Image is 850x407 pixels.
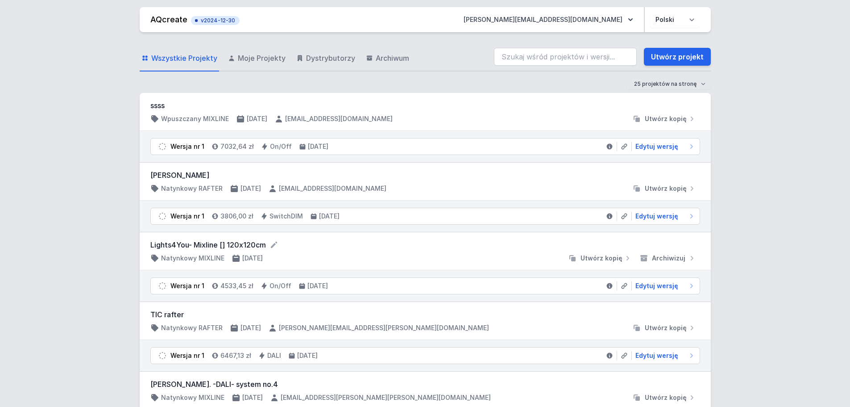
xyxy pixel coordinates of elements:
[150,239,700,250] form: Lights4You- Mixline [] 120x120cm
[644,48,711,66] a: Utwórz projekt
[170,212,204,221] div: Wersja nr 1
[632,281,696,290] a: Edytuj wersję
[456,12,640,28] button: [PERSON_NAME][EMAIL_ADDRESS][DOMAIN_NAME]
[308,142,328,151] h4: [DATE]
[580,254,622,263] span: Utwórz kopię
[220,142,254,151] h4: 7032,64 zł
[220,281,253,290] h4: 4533,45 zł
[240,323,261,332] h4: [DATE]
[161,114,229,123] h4: Wpuszczany MIXLINE
[645,393,687,402] span: Utwórz kopię
[645,323,687,332] span: Utwórz kopię
[632,351,696,360] a: Edytuj wersję
[635,212,678,221] span: Edytuj wersję
[267,351,281,360] h4: DALI
[279,184,386,193] h4: [EMAIL_ADDRESS][DOMAIN_NAME]
[645,184,687,193] span: Utwórz kopię
[270,142,292,151] h4: On/Off
[247,114,267,123] h4: [DATE]
[161,323,223,332] h4: Natynkowy RAFTER
[376,53,409,63] span: Archiwum
[285,114,393,123] h4: [EMAIL_ADDRESS][DOMAIN_NAME]
[270,281,291,290] h4: On/Off
[140,46,219,71] a: Wszystkie Projekty
[494,48,637,66] input: Szukaj wśród projektów i wersji...
[629,393,700,402] button: Utwórz kopię
[650,12,700,28] select: Wybierz język
[238,53,286,63] span: Moje Projekty
[242,254,263,263] h4: [DATE]
[161,254,224,263] h4: Natynkowy MIXLINE
[195,17,235,24] span: v2024-12-30
[297,351,318,360] h4: [DATE]
[158,212,167,221] img: draft.svg
[629,323,700,332] button: Utwórz kopię
[629,184,700,193] button: Utwórz kopię
[158,281,167,290] img: draft.svg
[294,46,357,71] a: Dystrybutorzy
[564,254,636,263] button: Utwórz kopię
[158,142,167,151] img: draft.svg
[319,212,340,221] h4: [DATE]
[151,53,217,63] span: Wszystkie Projekty
[636,254,700,263] button: Archiwizuj
[170,281,204,290] div: Wersja nr 1
[632,142,696,151] a: Edytuj wersję
[240,184,261,193] h4: [DATE]
[281,393,491,402] h4: [EMAIL_ADDRESS][PERSON_NAME][PERSON_NAME][DOMAIN_NAME]
[170,351,204,360] div: Wersja nr 1
[161,184,223,193] h4: Natynkowy RAFTER
[632,212,696,221] a: Edytuj wersję
[191,14,240,25] button: v2024-12-30
[635,142,678,151] span: Edytuj wersję
[158,351,167,360] img: draft.svg
[150,100,700,111] h3: ssss
[270,212,303,221] h4: SwitchDIM
[629,114,700,123] button: Utwórz kopię
[279,323,489,332] h4: [PERSON_NAME][EMAIL_ADDRESS][PERSON_NAME][DOMAIN_NAME]
[652,254,685,263] span: Archiwizuj
[306,53,355,63] span: Dystrybutorzy
[364,46,411,71] a: Archiwum
[645,114,687,123] span: Utwórz kopię
[220,351,251,360] h4: 6467,13 zł
[150,379,700,390] h3: [PERSON_NAME]. -DALI- system no.4
[307,281,328,290] h4: [DATE]
[161,393,224,402] h4: Natynkowy MIXLINE
[242,393,263,402] h4: [DATE]
[150,309,700,320] h3: TIC rafter
[270,240,278,249] button: Edytuj nazwę projektu
[150,170,700,180] h3: [PERSON_NAME]
[635,281,678,290] span: Edytuj wersję
[220,212,253,221] h4: 3806,00 zł
[150,15,187,24] a: AQcreate
[635,351,678,360] span: Edytuj wersję
[226,46,287,71] a: Moje Projekty
[170,142,204,151] div: Wersja nr 1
